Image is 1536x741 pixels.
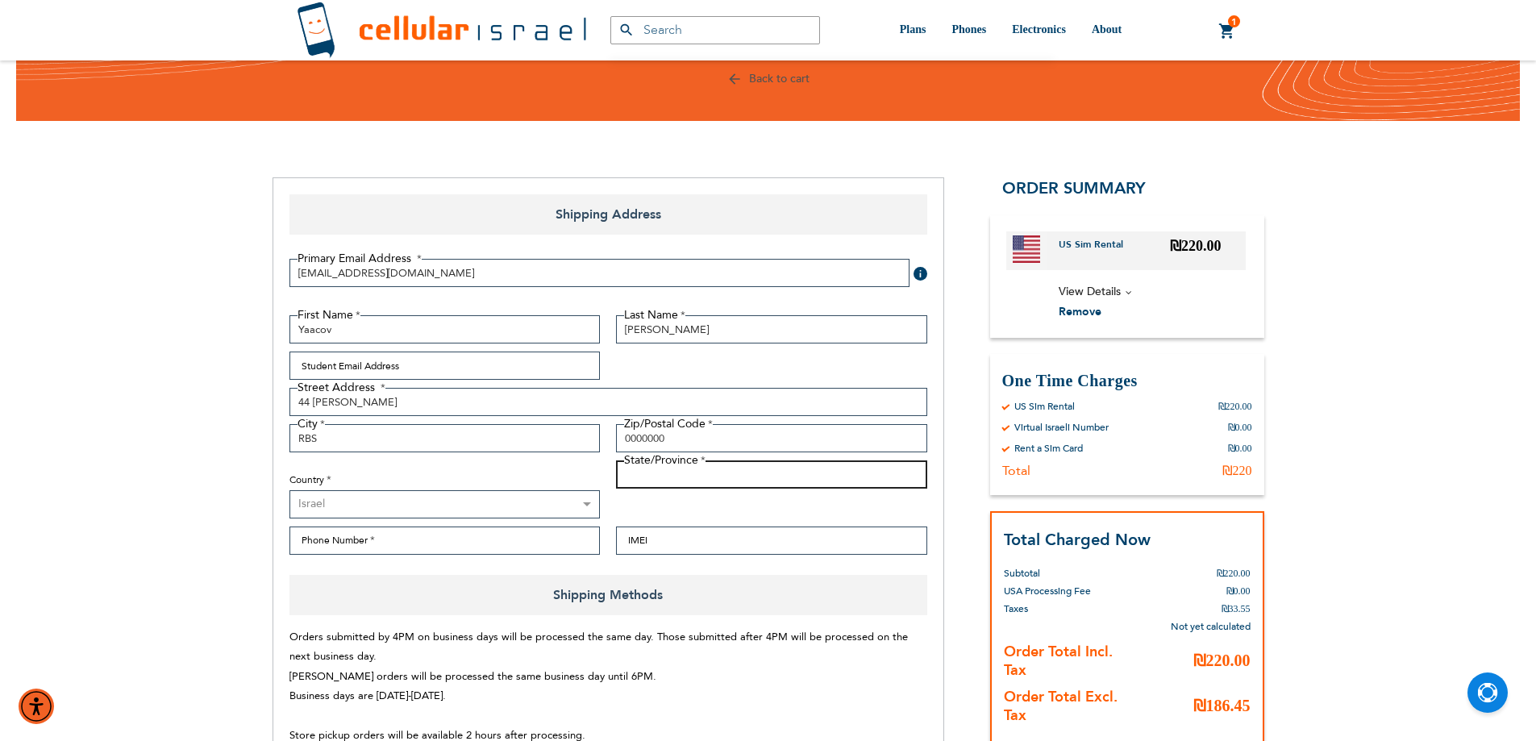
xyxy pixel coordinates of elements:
[1002,463,1030,479] div: Total
[610,16,820,44] input: Search
[1004,642,1113,681] strong: Order Total Incl. Tax
[1218,400,1252,413] div: ₪220.00
[726,71,810,86] a: Back to cart
[1002,177,1146,199] span: Order Summary
[297,2,586,59] img: Cellular Israel Logo
[1014,421,1109,434] div: Virtual Israeli Number
[1170,238,1222,254] span: ₪220.00
[1004,529,1151,551] strong: Total Charged Now
[1193,651,1251,669] span: ₪220.00
[1004,552,1130,582] th: Subtotal
[1014,442,1083,455] div: Rent a Sim Card
[1002,370,1252,392] h3: One Time Charges
[1059,284,1121,299] span: View Details
[1226,585,1251,597] span: ₪0.00
[1004,585,1091,597] span: USA Processing Fee
[1231,15,1237,28] span: 1
[1171,620,1251,633] span: Not yet calculated
[951,23,986,35] span: Phones
[1228,421,1252,434] div: ₪0.00
[1228,442,1252,455] div: ₪0.00
[1014,400,1075,413] div: US Sim Rental
[1217,568,1251,579] span: ₪220.00
[1193,697,1251,714] span: ₪186.45
[19,689,54,724] div: Accessibility Menu
[1013,235,1040,263] img: US Sim Rental
[1004,600,1130,618] th: Taxes
[1059,238,1135,264] a: US Sim Rental
[289,194,927,235] span: Shipping Address
[1004,687,1118,726] strong: Order Total Excl. Tax
[1222,603,1251,614] span: ₪33.55
[1218,22,1236,41] a: 1
[900,23,926,35] span: Plans
[289,575,927,615] span: Shipping Methods
[1222,463,1252,479] div: ₪220
[1059,304,1101,319] span: Remove
[1012,23,1066,35] span: Electronics
[1092,23,1122,35] span: About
